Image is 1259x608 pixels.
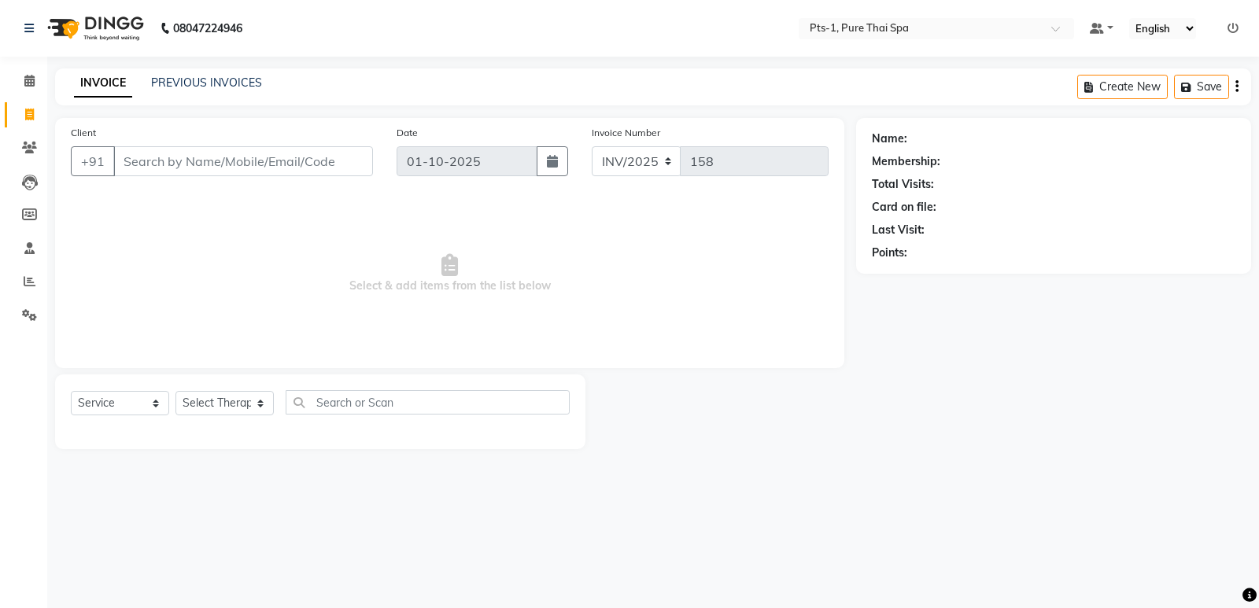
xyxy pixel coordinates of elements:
[151,76,262,90] a: PREVIOUS INVOICES
[1174,75,1229,99] button: Save
[397,126,418,140] label: Date
[872,131,907,147] div: Name:
[592,126,660,140] label: Invoice Number
[71,126,96,140] label: Client
[71,146,115,176] button: +91
[71,195,829,352] span: Select & add items from the list below
[872,222,925,238] div: Last Visit:
[872,176,934,193] div: Total Visits:
[1077,75,1168,99] button: Create New
[872,245,907,261] div: Points:
[286,390,570,415] input: Search or Scan
[40,6,148,50] img: logo
[872,199,936,216] div: Card on file:
[872,153,940,170] div: Membership:
[173,6,242,50] b: 08047224946
[74,69,132,98] a: INVOICE
[113,146,373,176] input: Search by Name/Mobile/Email/Code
